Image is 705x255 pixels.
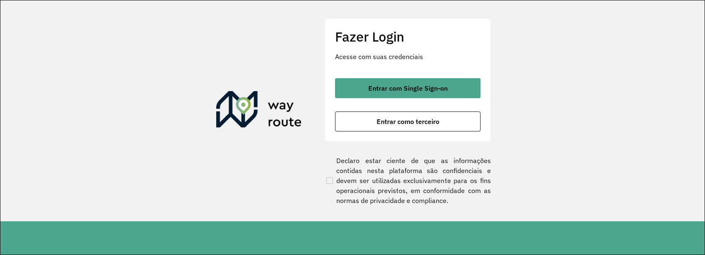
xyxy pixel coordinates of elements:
[325,156,491,205] label: Declaro estar ciente de que as informações contidas nesta plataforma são confidenciais e devem se...
[335,29,481,45] h2: Fazer Login
[335,78,481,98] button: button
[335,111,481,131] button: button
[368,85,448,92] span: Entrar com Single Sign-on
[377,118,439,125] span: Entrar como terceiro
[335,52,481,62] p: Acesse com suas credenciais
[216,91,302,131] img: Roteirizador AmbevTech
